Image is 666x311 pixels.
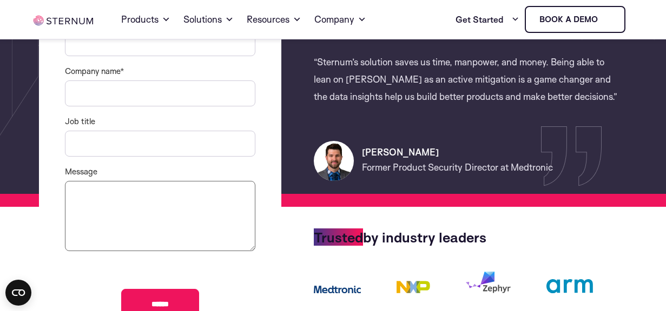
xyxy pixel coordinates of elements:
[314,228,363,246] span: Trusted
[5,280,31,306] button: Open CMP widget
[362,146,622,159] h3: [PERSON_NAME]
[34,16,94,26] img: sternum iot
[65,166,97,177] span: Message
[466,272,511,293] img: zephyr logo
[525,6,625,33] a: Book a demo
[314,281,361,293] img: medtronic
[65,66,120,76] span: Company name
[362,159,622,176] p: Former Product Security Director at Medtronic
[314,231,622,244] h4: by industry leaders
[314,53,622,105] p: “Sternum’s solution saves us time, manpower, and money. Being able to lean on [PERSON_NAME] as an...
[397,276,430,293] img: nxp
[546,279,594,293] img: ARM_logo
[456,9,519,30] a: Get Started
[602,15,611,24] img: sternum iot
[65,116,95,126] span: Job title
